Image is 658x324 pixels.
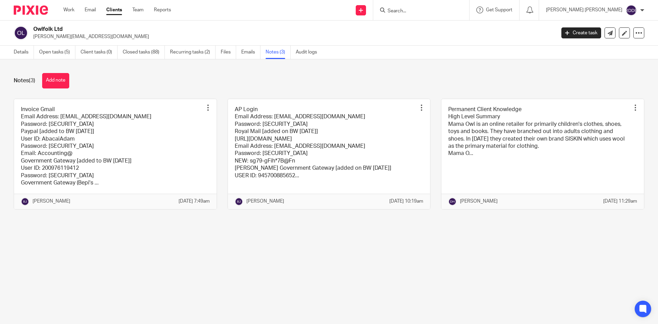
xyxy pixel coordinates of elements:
a: Work [63,7,74,13]
img: svg%3E [21,197,29,206]
p: [DATE] 7:49am [179,198,210,205]
p: [PERSON_NAME] [460,198,498,205]
a: Recurring tasks (2) [170,46,216,59]
p: [PERSON_NAME] [246,198,284,205]
a: Emails [241,46,260,59]
p: [PERSON_NAME][EMAIL_ADDRESS][DOMAIN_NAME] [33,33,551,40]
a: Team [132,7,144,13]
span: Get Support [486,8,512,12]
img: Pixie [14,5,48,15]
p: [PERSON_NAME] [33,198,70,205]
a: Open tasks (5) [39,46,75,59]
img: svg%3E [235,197,243,206]
a: Reports [154,7,171,13]
a: Clients [106,7,122,13]
img: svg%3E [626,5,637,16]
a: Files [221,46,236,59]
p: [DATE] 10:19am [389,198,423,205]
a: Email [85,7,96,13]
a: Client tasks (0) [81,46,118,59]
a: Audit logs [296,46,322,59]
img: svg%3E [448,197,456,206]
h2: Owlfolk Ltd [33,26,448,33]
a: Closed tasks (88) [123,46,165,59]
p: [PERSON_NAME] [PERSON_NAME] [546,7,622,13]
p: [DATE] 11:29am [603,198,637,205]
a: Create task [561,27,601,38]
input: Search [387,8,449,14]
img: svg%3E [14,26,28,40]
span: (3) [29,78,35,83]
a: Notes (3) [266,46,291,59]
button: Add note [42,73,69,88]
h1: Notes [14,77,35,84]
a: Details [14,46,34,59]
